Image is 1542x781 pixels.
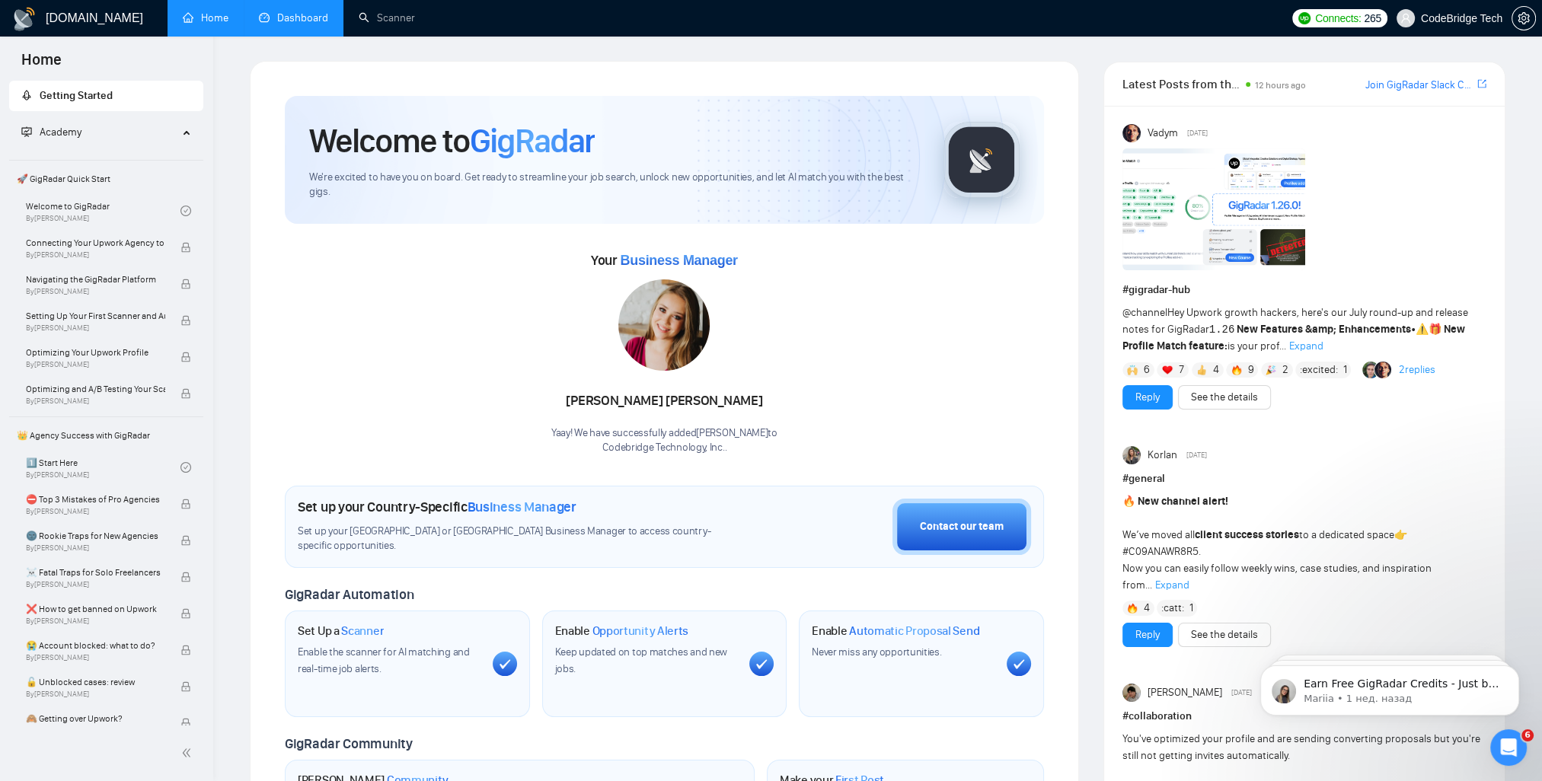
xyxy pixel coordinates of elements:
[26,528,165,544] span: 🌚 Rookie Traps for New Agencies
[298,499,576,515] h1: Set up your Country-Specific
[26,272,165,287] span: Navigating the GigRadar Platform
[21,90,32,100] span: rocket
[26,287,165,296] span: By [PERSON_NAME]
[309,120,595,161] h1: Welcome to
[1122,495,1135,508] span: 🔥
[26,617,165,626] span: By [PERSON_NAME]
[812,623,979,639] h1: Enable
[26,711,165,726] span: 🙈 Getting over Upwork?
[180,535,191,546] span: lock
[40,89,113,102] span: Getting Started
[26,381,165,397] span: Optimizing and A/B Testing Your Scanner for Better Results
[180,462,191,473] span: check-circle
[1196,365,1207,375] img: 👍
[180,315,191,326] span: lock
[11,420,202,451] span: 👑 Agency Success with GigRadar
[1477,77,1486,91] a: export
[470,120,595,161] span: GigRadar
[592,623,688,639] span: Opportunity Alerts
[1364,10,1381,27] span: 265
[1255,80,1306,91] span: 12 hours ago
[1365,77,1474,94] a: Join GigRadar Slack Community
[12,7,37,31] img: logo
[26,345,165,360] span: Optimizing Your Upwork Profile
[1178,623,1271,647] button: See the details
[180,572,191,582] span: lock
[9,81,203,111] li: Getting Started
[1416,323,1429,336] span: ⚠️
[180,206,191,216] span: check-circle
[1135,626,1160,643] a: Reply
[1122,148,1305,270] img: F09AC4U7ATU-image.png
[26,507,165,516] span: By [PERSON_NAME]
[1512,12,1535,24] span: setting
[9,49,74,81] span: Home
[1187,126,1208,140] span: [DATE]
[1237,633,1542,740] iframe: Intercom notifications сообщение
[1127,365,1138,375] img: 🙌
[26,360,165,369] span: By [PERSON_NAME]
[1178,362,1183,378] span: 7
[1122,446,1141,464] img: Korlan
[1122,75,1241,94] span: Latest Posts from the GigRadar Community
[555,623,689,639] h1: Enable
[26,601,165,617] span: ❌ How to get banned on Upwork
[1512,12,1536,24] a: setting
[26,674,165,690] span: 🔓 Unblocked cases: review
[1144,362,1150,378] span: 6
[1231,686,1252,700] span: [DATE]
[1191,626,1258,643] a: See the details
[1521,729,1534,741] span: 6
[1147,447,1176,464] span: Korlan
[551,388,777,414] div: [PERSON_NAME] [PERSON_NAME]
[1138,495,1228,508] strong: New channel alert!
[26,194,180,228] a: Welcome to GigRadarBy[PERSON_NAME]
[180,608,191,619] span: lock
[920,518,1004,535] div: Contact our team
[1195,528,1299,541] strong: client success stories
[180,681,191,692] span: lock
[1315,10,1361,27] span: Connects:
[1122,385,1173,410] button: Reply
[1282,362,1288,378] span: 2
[1298,12,1311,24] img: upwork-logo.png
[26,250,165,260] span: By [PERSON_NAME]
[1247,362,1253,378] span: 9
[1186,448,1207,462] span: [DATE]
[1122,306,1167,319] span: @channel
[1400,13,1411,24] span: user
[1189,601,1192,616] span: 1
[26,653,165,662] span: By [PERSON_NAME]
[1135,389,1160,406] a: Reply
[1209,324,1235,336] code: 1.26
[298,524,738,553] span: Set up your [GEOGRAPHIC_DATA] or [GEOGRAPHIC_DATA] Business Manager to access country-specific op...
[1398,362,1435,378] a: 2replies
[180,388,191,399] span: lock
[1289,339,1323,352] span: Expand
[285,735,413,752] span: GigRadar Community
[551,441,777,455] p: Codebridge Technology, Inc. .
[26,235,165,250] span: Connecting Your Upwork Agency to GigRadar
[1429,323,1441,336] span: 🎁
[180,645,191,655] span: lock
[892,499,1031,555] button: Contact our team
[1147,125,1177,142] span: Vadym
[309,171,919,199] span: We're excited to have you on board. Get ready to streamline your job search, unlock new opportuni...
[11,164,202,194] span: 🚀 GigRadar Quick Start
[1394,528,1407,541] span: 👉
[26,324,165,333] span: By [PERSON_NAME]
[180,352,191,362] span: lock
[1178,385,1271,410] button: See the details
[1299,362,1337,378] span: :excited:
[26,580,165,589] span: By [PERSON_NAME]
[1122,282,1486,298] h1: # gigradar-hub
[1342,362,1346,378] span: 1
[180,242,191,253] span: lock
[259,11,328,24] a: dashboardDashboard
[1122,623,1173,647] button: Reply
[1122,306,1468,352] span: Hey Upwork growth hackers, here's our July round-up and release notes for GigRadar • is your prof...
[359,11,415,24] a: searchScanner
